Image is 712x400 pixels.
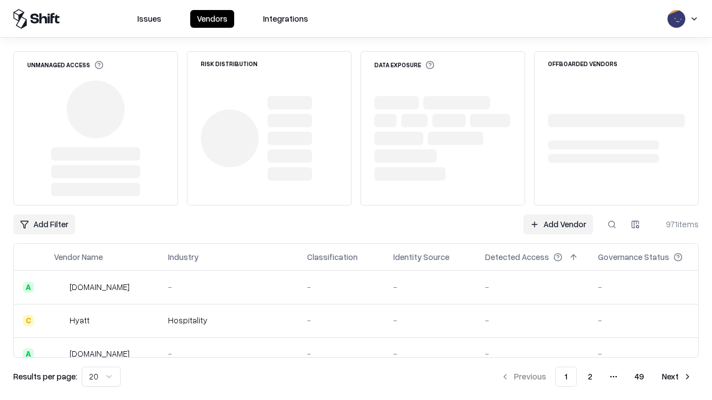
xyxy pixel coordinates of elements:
div: Hospitality [168,314,289,326]
button: Vendors [190,10,234,28]
div: [DOMAIN_NAME] [70,281,130,293]
div: Classification [307,251,358,263]
button: Integrations [256,10,315,28]
button: 1 [555,367,577,387]
div: Identity Source [393,251,449,263]
div: - [168,348,289,359]
p: Results per page: [13,371,77,382]
a: Add Vendor [523,214,593,234]
div: - [307,314,375,326]
button: Add Filter [13,214,75,234]
div: Detected Access [485,251,549,263]
div: - [307,348,375,359]
div: Data Exposure [374,61,434,69]
div: - [393,281,467,293]
div: - [393,314,467,326]
div: Hyatt [70,314,90,326]
div: Offboarded Vendors [548,61,617,67]
button: 49 [626,367,653,387]
div: Risk Distribution [201,61,258,67]
img: primesec.co.il [54,348,65,359]
div: - [485,348,580,359]
div: - [168,281,289,293]
div: - [393,348,467,359]
div: C [23,315,34,326]
div: - [307,281,375,293]
div: Unmanaged Access [27,61,103,69]
button: Issues [131,10,168,28]
div: - [485,314,580,326]
img: intrado.com [54,282,65,293]
div: - [598,348,700,359]
img: Hyatt [54,315,65,326]
nav: pagination [494,367,699,387]
div: A [23,348,34,359]
button: Next [655,367,699,387]
div: Governance Status [598,251,669,263]
button: 2 [579,367,601,387]
div: A [23,282,34,293]
div: Industry [168,251,199,263]
div: - [485,281,580,293]
div: Vendor Name [54,251,103,263]
div: 971 items [654,218,699,230]
div: [DOMAIN_NAME] [70,348,130,359]
div: - [598,314,700,326]
div: - [598,281,700,293]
